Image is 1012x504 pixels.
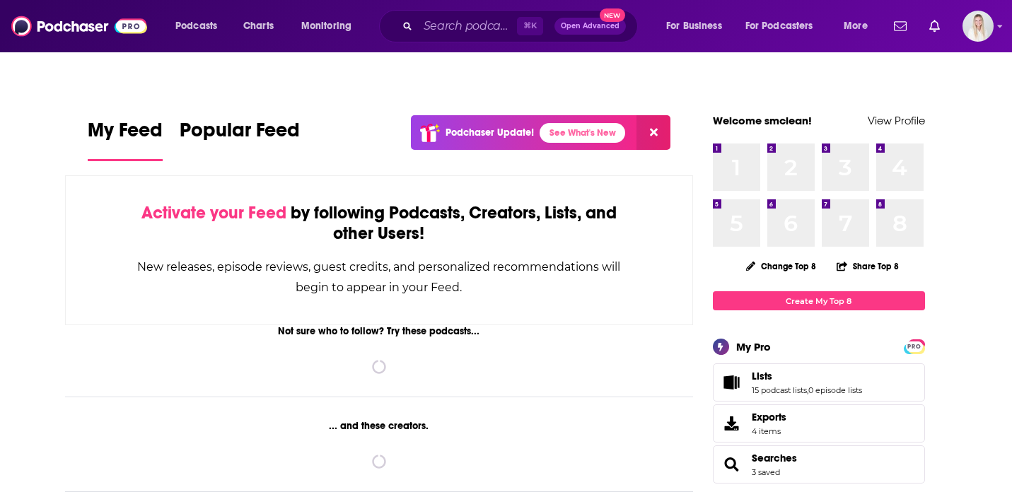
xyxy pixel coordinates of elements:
span: Charts [243,16,274,36]
img: User Profile [962,11,994,42]
span: For Podcasters [745,16,813,36]
button: open menu [291,15,370,37]
a: 3 saved [752,467,780,477]
a: My Feed [88,118,163,161]
p: Podchaser Update! [446,127,534,139]
div: New releases, episode reviews, guest credits, and personalized recommendations will begin to appe... [136,257,622,298]
a: Create My Top 8 [713,291,925,310]
div: ... and these creators. [65,420,694,432]
a: 15 podcast lists [752,385,807,395]
a: Lists [752,370,862,382]
span: Lists [752,370,772,382]
a: Lists [718,373,746,392]
div: My Pro [736,340,771,353]
input: Search podcasts, credits, & more... [418,15,517,37]
span: Activate your Feed [141,202,286,223]
a: Welcome smclean! [713,114,812,127]
span: PRO [906,341,923,352]
span: , [807,385,808,395]
button: open menu [834,15,885,37]
a: See What's New [540,123,625,143]
span: Popular Feed [180,118,300,151]
div: Search podcasts, credits, & more... [392,10,651,42]
a: Searches [752,452,797,464]
a: Show notifications dropdown [888,14,912,38]
span: Searches [713,445,925,484]
a: Searches [718,455,746,474]
span: New [600,8,625,22]
a: 0 episode lists [808,385,862,395]
span: Open Advanced [561,23,620,30]
a: PRO [906,341,923,351]
div: by following Podcasts, Creators, Lists, and other Users! [136,203,622,244]
button: open menu [656,15,740,37]
button: Share Top 8 [836,252,900,280]
span: Logged in as smclean [962,11,994,42]
span: Podcasts [175,16,217,36]
button: Change Top 8 [738,257,825,275]
span: Lists [713,363,925,402]
div: Not sure who to follow? Try these podcasts... [65,325,694,337]
span: For Business [666,16,722,36]
span: Exports [752,411,786,423]
span: My Feed [88,118,163,151]
span: 4 items [752,426,786,436]
a: Show notifications dropdown [924,14,946,38]
button: Open AdvancedNew [554,18,626,35]
button: Show profile menu [962,11,994,42]
span: Exports [718,414,746,433]
button: open menu [736,15,834,37]
span: More [844,16,868,36]
a: Exports [713,404,925,443]
img: Podchaser - Follow, Share and Rate Podcasts [11,13,147,40]
span: Monitoring [301,16,351,36]
button: open menu [165,15,235,37]
a: View Profile [868,114,925,127]
a: Charts [234,15,282,37]
a: Popular Feed [180,118,300,161]
span: ⌘ K [517,17,543,35]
